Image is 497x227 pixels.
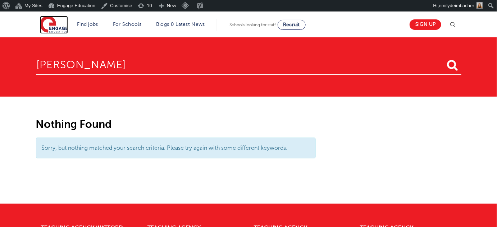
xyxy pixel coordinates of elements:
[42,143,310,153] p: Sorry, but nothing matched your search criteria. Please try again with some different keywords.
[439,3,474,8] span: emilydeimbacher
[278,20,306,30] a: Recruit
[113,22,141,27] a: For Schools
[36,52,461,75] input: Search for:
[77,22,98,27] a: Find jobs
[283,22,300,27] span: Recruit
[36,118,316,130] h2: Nothing Found
[156,22,205,27] a: Blogs & Latest News
[230,22,276,27] span: Schools looking for staff
[410,19,441,30] a: Sign up
[40,16,68,34] img: Engage Education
